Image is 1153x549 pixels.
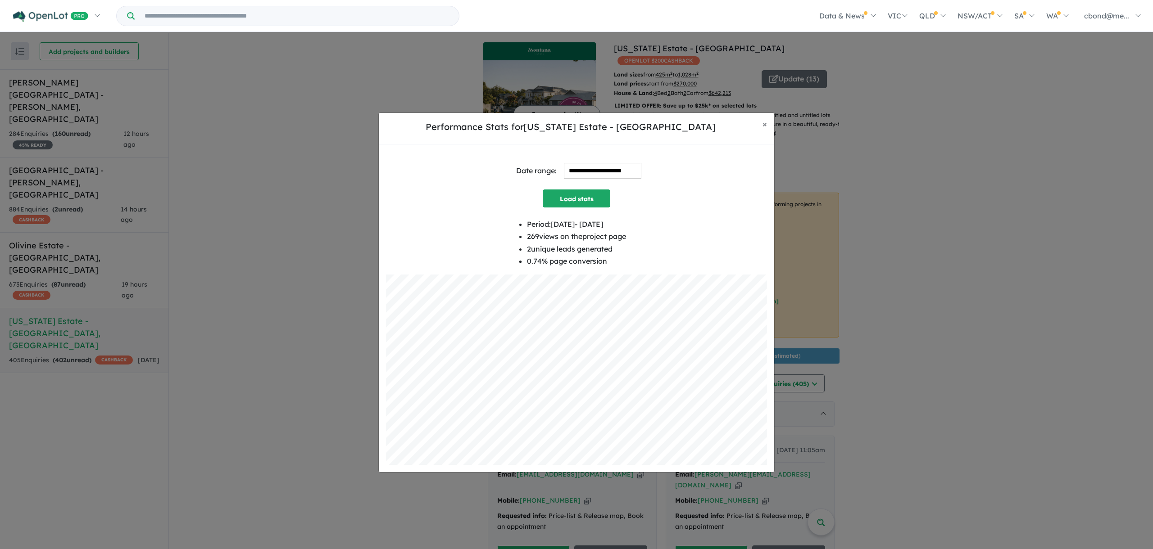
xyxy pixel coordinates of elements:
[1084,11,1129,20] span: cbond@me...
[136,6,457,26] input: Try estate name, suburb, builder or developer
[543,189,610,207] button: Load stats
[763,119,767,129] span: ×
[13,11,88,22] img: Openlot PRO Logo White
[527,230,626,243] li: 269 views on the project page
[527,243,626,255] li: 2 unique leads generated
[386,120,755,134] h5: Performance Stats for [US_STATE] Estate - [GEOGRAPHIC_DATA]
[527,218,626,230] li: Period: [DATE] - [DATE]
[527,255,626,267] li: 0.74 % page conversion
[516,165,557,177] div: Date range:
